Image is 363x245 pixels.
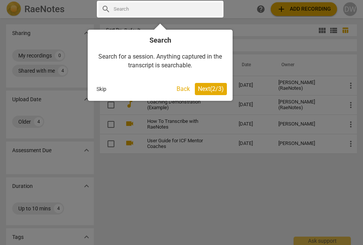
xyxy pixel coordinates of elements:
h4: Search [93,35,227,45]
button: Next [195,83,227,95]
button: Skip [93,83,109,95]
button: Back [173,83,193,95]
div: Search for a session. Anything captured in the transcript is searchable. [93,45,227,77]
span: Next ( 2 / 3 ) [198,85,224,92]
